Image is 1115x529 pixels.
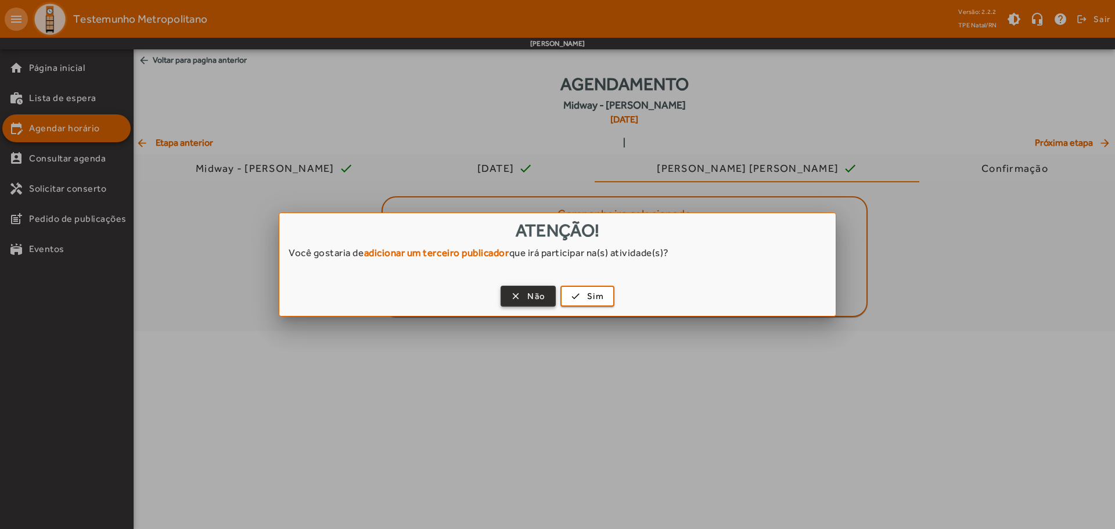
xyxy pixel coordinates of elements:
[527,290,545,303] span: Não
[516,220,600,240] span: Atenção!
[279,246,836,271] div: Você gostaria de que irá participar na(s) atividade(s)?
[501,286,556,307] button: Não
[560,286,614,307] button: Sim
[364,247,509,258] strong: adicionar um terceiro publicador
[587,290,604,303] span: Sim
